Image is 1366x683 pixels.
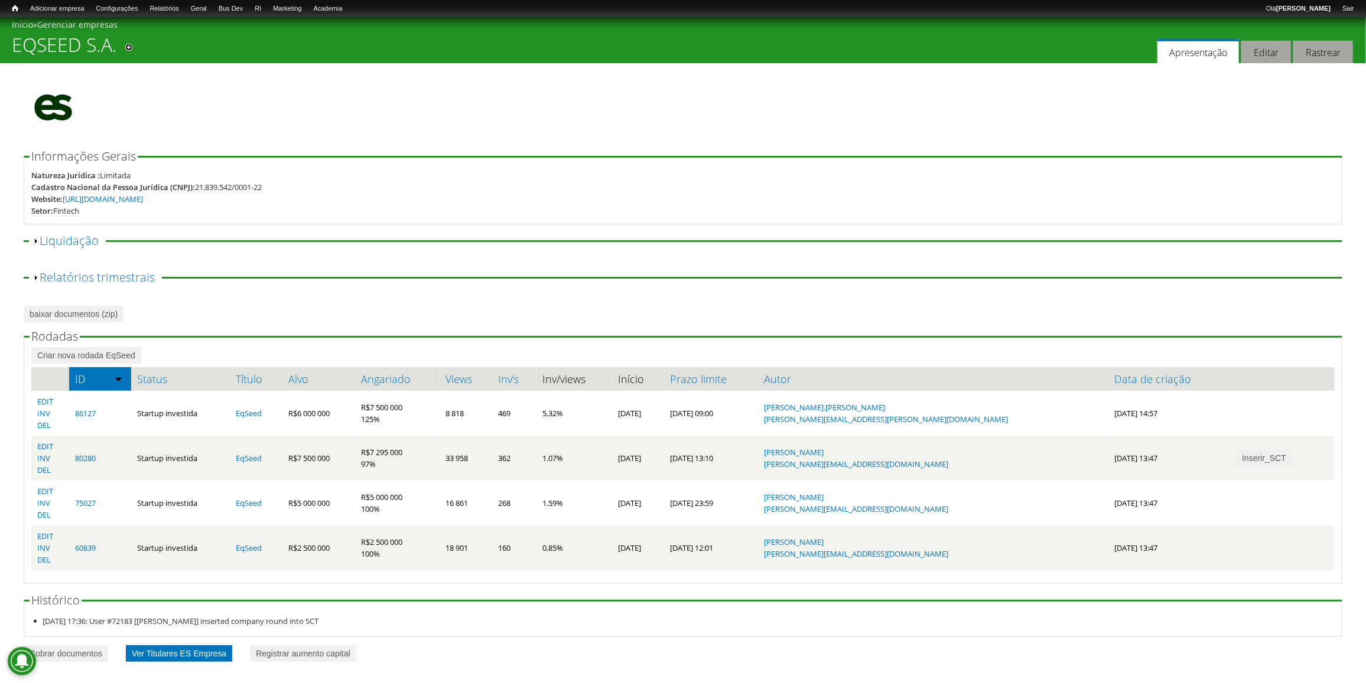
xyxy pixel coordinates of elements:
a: DEL [37,554,51,565]
td: R$5 000 000 100% [355,481,440,525]
a: Criar nova rodada EqSeed [31,347,141,364]
a: Alvo [288,373,349,385]
a: [PERSON_NAME][EMAIL_ADDRESS][PERSON_NAME][DOMAIN_NAME] [764,414,1008,424]
li: [DATE] 17:36: User #72183 [[PERSON_NAME]] inserted company round into SCT [43,615,1335,627]
span: [DATE] 12:01 [670,543,713,553]
div: Setor: [31,205,53,217]
a: Inserir_SCT [1236,450,1292,466]
span: [DATE] 13:10 [670,453,713,463]
td: Startup investida [131,525,230,570]
a: Status [137,373,224,385]
a: RI [249,3,267,15]
a: Olá[PERSON_NAME] [1260,3,1336,15]
a: Título [236,373,277,385]
a: EDIT [37,531,53,541]
td: 1.07% [537,436,613,481]
td: 33 958 [440,436,492,481]
a: EDIT [37,396,53,407]
div: 21.839.542/0001-22 [195,181,262,193]
a: DEL [37,509,51,520]
a: [PERSON_NAME] [764,492,824,502]
span: [DATE] [618,543,641,553]
td: 16 861 [440,481,492,525]
a: EqSeed [236,408,262,419]
a: Início [6,3,24,14]
a: [PERSON_NAME][EMAIL_ADDRESS][DOMAIN_NAME] [764,459,948,469]
td: R$2 500 000 100% [355,525,440,570]
a: Liquidação [40,233,99,249]
div: Fintech [53,205,79,217]
a: [PERSON_NAME].[PERSON_NAME] [764,402,885,413]
span: [DATE] [618,498,641,508]
td: Startup investida [131,391,230,436]
td: R$5 000 000 [282,481,355,525]
a: [PERSON_NAME] [764,447,824,457]
a: DEL [37,420,51,430]
td: 18 901 [440,525,492,570]
a: Configurações [90,3,144,15]
a: Inv's [498,373,531,385]
a: [PERSON_NAME][EMAIL_ADDRESS][DOMAIN_NAME] [764,504,948,514]
a: Adicionar empresa [24,3,90,15]
a: Rastrear [1293,41,1353,64]
img: ordem crescente [115,375,122,383]
a: ID [75,373,125,385]
td: Startup investida [131,481,230,525]
a: Academia [308,3,349,15]
td: 0.85% [537,525,613,570]
a: INV [37,498,50,508]
a: Marketing [267,3,307,15]
a: EqSeed [236,543,262,553]
td: [DATE] 13:47 [1109,481,1231,525]
div: Cadastro Nacional da Pessoa Jurídica (CNPJ): [31,181,195,193]
h1: EQSEED S.A. [12,34,117,63]
a: 86127 [75,408,96,419]
a: [URL][DOMAIN_NAME] [63,194,143,204]
a: INV [37,543,50,553]
a: EqSeed [236,453,262,463]
div: Website: [31,193,63,205]
a: Angariado [361,373,434,385]
a: Relatórios [144,3,184,15]
div: » [12,19,1354,34]
a: Editar [1241,41,1291,64]
td: Startup investida [131,436,230,481]
strong: [PERSON_NAME] [1276,5,1331,12]
a: Sair [1336,3,1360,15]
a: Data de criação [1115,373,1225,385]
a: Gerenciar empresas [37,19,118,30]
span: Rodadas [31,328,78,344]
td: 160 [492,525,536,570]
a: Apresentação [1157,38,1239,64]
th: Inv/views [537,367,613,391]
a: 80280 [75,453,96,463]
span: Histórico [31,592,80,608]
a: DEL [37,465,51,475]
td: R$2 500 000 [282,525,355,570]
a: Autor [764,373,1103,385]
a: Relatórios trimestrais [40,269,155,285]
td: R$6 000 000 [282,391,355,436]
a: Geral [185,3,213,15]
a: Prazo limite [670,373,752,385]
span: Informações Gerais [31,148,136,164]
td: 8 818 [440,391,492,436]
a: Início [12,19,33,30]
span: [DATE] 09:00 [670,408,713,419]
a: INV [37,408,50,419]
a: EDIT [37,441,53,452]
a: INV [37,453,50,463]
span: [DATE] [618,453,641,463]
span: [DATE] 23:59 [670,498,713,508]
a: EqSeed [236,498,262,508]
td: 5.32% [537,391,613,436]
td: 1.59% [537,481,613,525]
a: Cobrar documentos [24,645,108,662]
a: Views [445,373,486,385]
div: Limitada [100,169,131,181]
td: 469 [492,391,536,436]
a: Bus Dev [213,3,249,15]
td: R$7 500 000 [282,436,355,481]
td: [DATE] 13:47 [1109,436,1231,481]
div: Natureza Jurídica : [31,169,100,181]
